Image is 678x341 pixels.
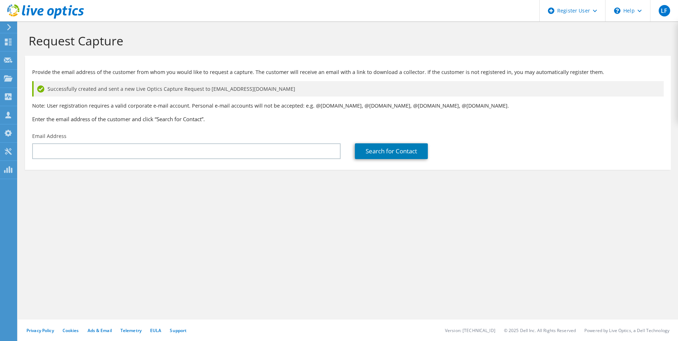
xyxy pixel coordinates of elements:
[659,5,670,16] span: LF
[48,85,295,93] span: Successfully created and sent a new Live Optics Capture Request to [EMAIL_ADDRESS][DOMAIN_NAME]
[584,327,669,333] li: Powered by Live Optics, a Dell Technology
[88,327,112,333] a: Ads & Email
[150,327,161,333] a: EULA
[32,133,66,140] label: Email Address
[445,327,495,333] li: Version: [TECHNICAL_ID]
[32,102,664,110] p: Note: User registration requires a valid corporate e-mail account. Personal e-mail accounts will ...
[32,68,664,76] p: Provide the email address of the customer from whom you would like to request a capture. The cust...
[614,8,620,14] svg: \n
[63,327,79,333] a: Cookies
[355,143,428,159] a: Search for Contact
[170,327,187,333] a: Support
[26,327,54,333] a: Privacy Policy
[504,327,576,333] li: © 2025 Dell Inc. All Rights Reserved
[29,33,664,48] h1: Request Capture
[32,115,664,123] h3: Enter the email address of the customer and click “Search for Contact”.
[120,327,142,333] a: Telemetry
